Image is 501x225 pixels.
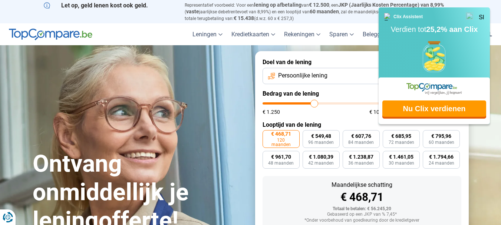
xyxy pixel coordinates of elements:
[234,15,254,21] span: € 15.438
[263,109,280,115] span: € 1.250
[267,138,295,147] span: 120 maanden
[338,2,444,8] span: JKP (Jaarlijks Kosten Percentage) van 8,99%
[389,161,414,165] span: 30 maanden
[309,154,333,159] span: € 1.080,39
[389,140,414,145] span: 72 maanden
[254,2,301,8] span: lening op afbetaling
[185,2,458,21] p: Representatief voorbeeld: Voor een van , een ( jaarlijkse debetrentevoet van 8,99%) en een loopti...
[431,133,451,139] span: € 795,96
[310,9,339,14] span: 60 maanden
[227,23,280,45] a: Kredietkaarten
[263,121,461,128] label: Looptijd van de lening
[308,161,334,165] span: 42 maanden
[349,154,373,159] span: € 1.238,87
[280,23,325,45] a: Rekeningen
[268,192,455,203] div: € 468,71
[429,161,454,165] span: 24 maanden
[391,133,411,139] span: € 685,95
[278,72,327,80] span: Persoonlijke lening
[271,131,291,136] span: € 468,71
[268,212,455,217] div: Gebaseerd op een JKP van % 7,45*
[268,182,455,188] div: Maandelijkse schatting
[263,59,461,66] label: Doel van de lening
[188,23,227,45] a: Leningen
[44,2,176,9] p: Let op, geld lenen kost ook geld.
[308,140,334,145] span: 96 maanden
[429,140,454,145] span: 60 maanden
[348,140,374,145] span: 84 maanden
[268,206,455,212] div: Totaal te betalen: € 56.245,20
[358,23,397,45] a: Beleggen
[268,161,294,165] span: 48 maanden
[311,133,331,139] span: € 549,48
[263,90,461,97] label: Bedrag van de lening
[271,154,291,159] span: € 961,70
[369,109,393,115] span: € 100.000
[268,218,455,223] div: *Onder voorbehoud van goedkeuring door de kredietgever
[429,154,454,159] span: € 1.794,66
[351,133,371,139] span: € 607,76
[325,23,358,45] a: Sparen
[389,154,413,159] span: € 1.461,05
[9,29,92,40] img: TopCompare
[348,161,374,165] span: 36 maanden
[186,9,199,14] span: vaste
[263,68,461,84] button: Persoonlijke lening
[309,2,329,8] span: € 12.500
